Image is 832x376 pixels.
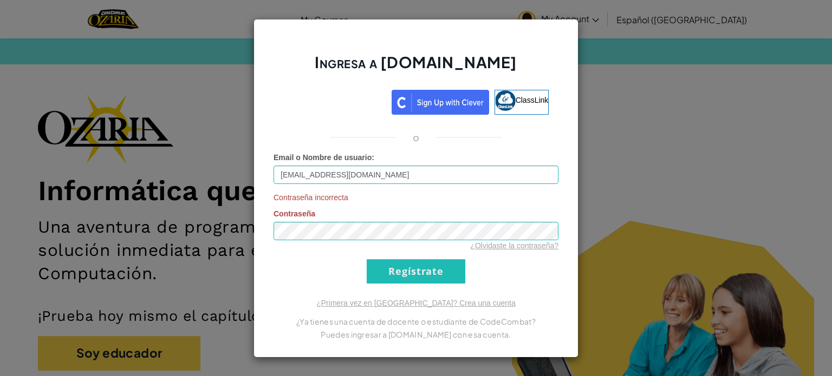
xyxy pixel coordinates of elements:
[495,90,516,111] img: classlink-logo-small.png
[274,328,558,341] p: Puedes ingresar a [DOMAIN_NAME] con esa cuenta.
[278,89,392,113] iframe: Botón de Acceder con Google
[413,131,419,144] p: o
[274,315,558,328] p: ¿Ya tienes una cuenta de docente o estudiante de CodeCombat?
[516,95,549,104] span: ClassLink
[274,209,315,218] span: Contraseña
[274,153,372,162] span: Email o Nombre de usuario
[274,52,558,83] h2: Ingresa a [DOMAIN_NAME]
[392,90,489,115] img: clever_sso_button@2x.png
[367,259,465,283] input: Regístrate
[470,241,558,250] a: ¿Olvidaste la contraseña?
[274,152,374,163] label: :
[274,192,558,203] span: Contraseña incorrecta
[316,299,516,307] a: ¿Primera vez en [GEOGRAPHIC_DATA]? Crea una cuenta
